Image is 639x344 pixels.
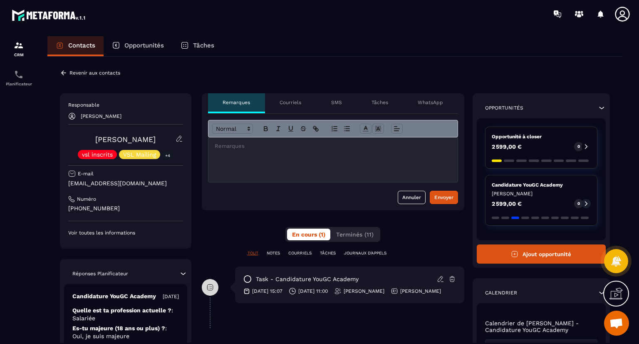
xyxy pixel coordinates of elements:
a: Opportunités [104,36,172,56]
p: Voir toutes les informations [68,229,183,236]
p: [DATE] 11:00 [298,288,328,294]
p: [EMAIL_ADDRESS][DOMAIN_NAME] [68,179,183,187]
a: formationformationCRM [2,34,35,63]
p: JOURNAUX D'APPELS [344,250,386,256]
img: formation [14,40,24,50]
p: [DATE] 15:07 [252,288,282,294]
span: Terminés (11) [336,231,374,238]
p: VSL Mailing [123,152,156,157]
button: Annuler [398,191,426,204]
p: TÂCHES [320,250,336,256]
div: Envoyer [434,193,453,202]
p: 2 599,00 € [492,144,522,150]
p: [PERSON_NAME] [344,288,384,294]
p: [PERSON_NAME] [400,288,441,294]
p: Contacts [68,42,95,49]
button: En cours (1) [287,229,330,240]
a: [PERSON_NAME] [95,135,156,144]
p: Calendrier [485,289,517,296]
p: WhatsApp [418,99,443,106]
p: Opportunités [124,42,164,49]
p: Calendrier de [PERSON_NAME] - Candidature YouGC Academy [485,320,598,333]
p: NOTES [267,250,280,256]
p: CRM [2,52,35,57]
span: En cours (1) [292,231,325,238]
p: Candidature YouGC Academy [72,292,156,300]
p: Opportunités [485,105,523,111]
p: Es-tu majeure (18 ans ou plus) ? [72,324,179,340]
p: Remarques [223,99,250,106]
p: Numéro [77,196,96,202]
a: Contacts [47,36,104,56]
p: Opportunité à closer [492,133,591,140]
p: Courriels [280,99,301,106]
p: task - Candidature YouGC Academy [256,275,359,283]
button: Envoyer [430,191,458,204]
p: E-mail [78,170,94,177]
p: Responsable [68,102,183,108]
p: [PERSON_NAME] [492,190,591,197]
button: Ajout opportunité [477,244,606,264]
p: [DATE] [163,293,179,300]
p: COURRIELS [288,250,312,256]
p: 2 599,00 € [492,201,522,207]
a: schedulerschedulerPlanificateur [2,63,35,92]
p: Candidature YouGC Academy [492,182,591,188]
div: Ouvrir le chat [604,311,629,336]
p: Planificateur [2,82,35,86]
p: +4 [162,151,173,160]
p: [PERSON_NAME] [81,113,121,119]
p: Tâches [193,42,214,49]
img: logo [12,7,87,22]
p: Quelle est ta profession actuelle ? [72,307,179,322]
p: [PHONE_NUMBER] [68,204,183,212]
p: Tâches [372,99,388,106]
p: Réponses Planificateur [72,270,128,277]
a: Tâches [172,36,223,56]
p: vsl inscrits [82,152,113,157]
button: Terminés (11) [331,229,379,240]
p: Revenir aux contacts [69,70,120,76]
p: SMS [331,99,342,106]
p: 0 [577,201,580,207]
p: TOUT [248,250,258,256]
img: scheduler [14,70,24,80]
p: 0 [577,144,580,150]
